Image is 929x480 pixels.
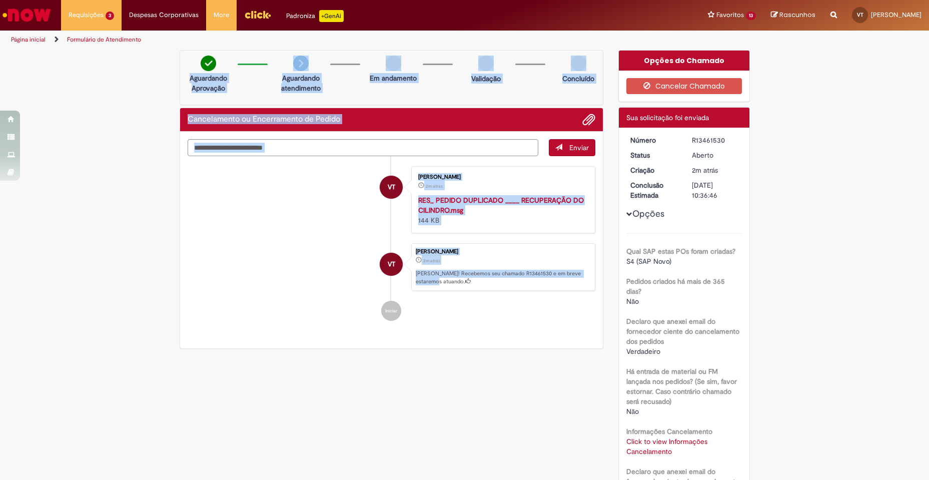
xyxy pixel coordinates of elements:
img: img-circle-grey.png [386,56,401,71]
div: R13461530 [692,135,738,145]
span: S4 (SAP Novo) [626,257,671,266]
span: [PERSON_NAME] [871,11,921,19]
button: Enviar [549,139,595,156]
button: Cancelar Chamado [626,78,742,94]
b: Informações Cancelamento [626,427,712,436]
img: img-circle-grey.png [571,56,586,71]
div: Aberto [692,150,738,160]
h2: Cancelamento ou Encerramento de Pedido Histórico de tíquete [188,115,340,124]
a: Formulário de Atendimento [67,36,141,44]
b: Qual SAP estas POs foram criadas? [626,247,735,256]
dt: Conclusão Estimada [623,180,684,200]
a: Rascunhos [771,11,815,20]
div: [PERSON_NAME] [418,174,585,180]
a: Click to view Informações Cancelamento [626,437,707,456]
b: Pedidos criados há mais de 365 dias? [626,277,725,296]
div: 29/08/2025 10:36:43 [692,165,738,175]
span: 3 [106,12,114,20]
button: Adicionar anexos [582,113,595,126]
div: [PERSON_NAME] [416,249,590,255]
span: VT [857,12,863,18]
p: Validação [471,74,501,84]
img: arrow-next.png [293,56,309,71]
b: Há entrada de material ou FM lançada nos pedidos? (Se sim, favor estornar. Caso contrário chamado... [626,367,737,406]
p: Concluído [562,74,594,84]
span: Requisições [69,10,104,20]
p: [PERSON_NAME]! Recebemos seu chamado R13461530 e em breve estaremos atuando. [416,270,590,285]
span: Não [626,297,639,306]
span: 2m atrás [423,258,440,264]
img: img-circle-grey.png [478,56,494,71]
img: click_logo_yellow_360x200.png [244,7,271,22]
textarea: Digite sua mensagem aqui... [188,139,539,156]
img: check-circle-green.png [201,56,216,71]
time: 29/08/2025 10:36:43 [692,166,718,175]
p: Em andamento [370,73,417,83]
p: Aguardando Aprovação [184,73,233,93]
span: 13 [746,12,756,20]
dt: Status [623,150,684,160]
ul: Trilhas de página [8,31,612,49]
dt: Número [623,135,684,145]
div: [DATE] 10:36:46 [692,180,738,200]
span: VT [388,252,395,276]
div: 144 KB [418,195,585,225]
dt: Criação [623,165,684,175]
div: Opções do Chamado [619,51,749,71]
span: Rascunhos [779,10,815,20]
p: Aguardando atendimento [277,73,325,93]
span: Favoritos [716,10,744,20]
span: 2m atrás [426,183,443,189]
img: ServiceNow [1,5,53,25]
p: +GenAi [319,10,344,22]
div: Padroniza [286,10,344,22]
a: Página inicial [11,36,46,44]
time: 29/08/2025 10:36:40 [426,183,443,189]
time: 29/08/2025 10:36:43 [423,258,440,264]
span: 2m atrás [692,166,718,175]
span: Despesas Corporativas [129,10,199,20]
div: Vitor Lucas Guimaraes Barbosa De Oliveira Tell [380,176,403,199]
li: Vitor Lucas Guimaraes Barbosa De Oliveira Tell [188,243,596,291]
a: RES_ PEDIDO DUPLICADO ____ RECUPERAÇÃO DO CILINDRO.msg [418,196,584,215]
span: More [214,10,229,20]
span: Não [626,407,639,416]
span: Enviar [569,143,589,152]
span: Verdadeiro [626,347,660,356]
ul: Histórico de tíquete [188,156,596,331]
span: Sua solicitação foi enviada [626,113,709,122]
b: Declaro que anexei email do fornecedor ciente do cancelamento dos pedidos [626,317,739,346]
span: VT [388,175,395,199]
div: Vitor Lucas Guimaraes Barbosa De Oliveira Tell [380,253,403,276]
